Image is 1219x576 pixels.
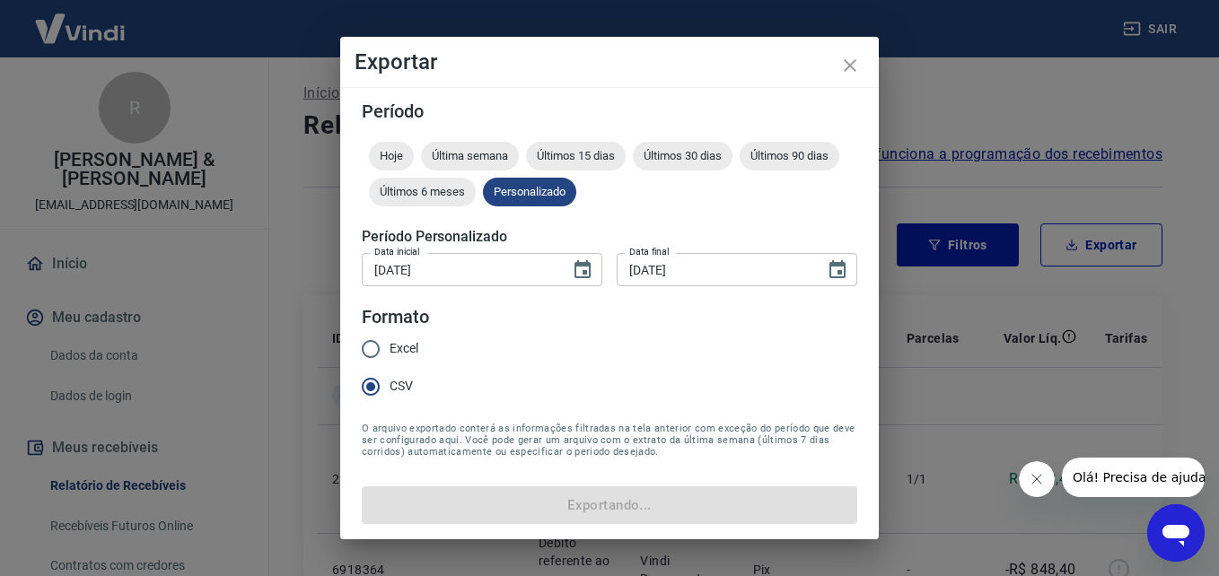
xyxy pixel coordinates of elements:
input: DD/MM/YYYY [617,253,812,286]
span: Últimos 30 dias [633,149,732,162]
span: Últimos 6 meses [369,185,476,198]
button: Choose date, selected date is 1 de set de 2025 [565,252,601,288]
input: DD/MM/YYYY [362,253,557,286]
h5: Período Personalizado [362,228,857,246]
label: Data inicial [374,245,420,258]
span: CSV [390,377,413,396]
div: Últimos 15 dias [526,142,626,170]
div: Personalizado [483,178,576,206]
label: Data final [629,245,670,258]
div: Última semana [421,142,519,170]
div: Últimos 90 dias [740,142,839,170]
span: Excel [390,339,418,358]
span: Últimos 90 dias [740,149,839,162]
legend: Formato [362,304,429,330]
div: Últimos 6 meses [369,178,476,206]
button: Choose date, selected date is 18 de set de 2025 [820,252,855,288]
h4: Exportar [355,51,864,73]
span: O arquivo exportado conterá as informações filtradas na tela anterior com exceção do período que ... [362,423,857,458]
span: Últimos 15 dias [526,149,626,162]
span: Última semana [421,149,519,162]
span: Hoje [369,149,414,162]
button: close [829,44,872,87]
iframe: Fechar mensagem [1019,461,1055,497]
span: Personalizado [483,185,576,198]
h5: Período [362,102,857,120]
div: Últimos 30 dias [633,142,732,170]
span: Olá! Precisa de ajuda? [11,13,151,27]
iframe: Mensagem da empresa [1062,458,1205,497]
iframe: Botão para abrir a janela de mensagens [1147,504,1205,562]
div: Hoje [369,142,414,170]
